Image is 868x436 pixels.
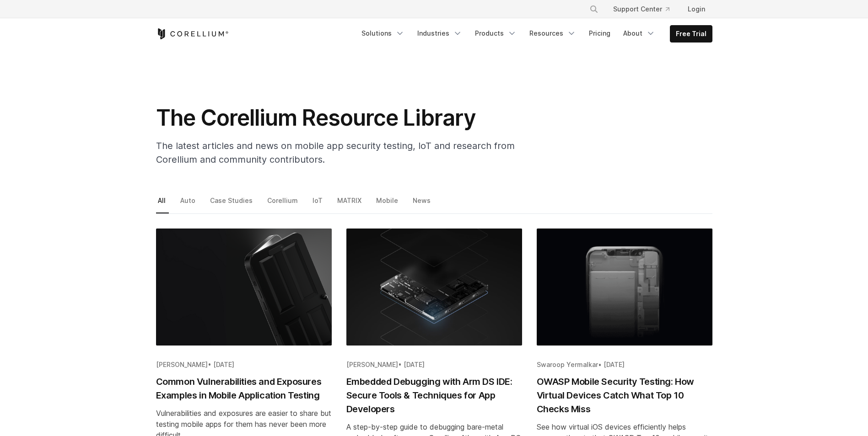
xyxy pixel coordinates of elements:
[537,360,712,369] div: •
[680,1,712,17] a: Login
[524,25,582,42] a: Resources
[578,1,712,17] div: Navigation Menu
[311,194,326,213] a: IoT
[156,104,522,132] h1: The Corellium Resource Library
[583,25,616,42] a: Pricing
[604,361,625,368] span: [DATE]
[404,361,425,368] span: [DATE]
[606,1,677,17] a: Support Center
[537,229,712,346] img: OWASP Mobile Security Testing: How Virtual Devices Catch What Top 10 Checks Miss
[156,375,332,402] h2: Common Vulnerabilities and Exposures Examples in Mobile Application Testing
[356,25,410,42] a: Solutions
[346,375,522,416] h2: Embedded Debugging with Arm DS IDE: Secure Tools & Techniques for App Developers
[374,194,401,213] a: Mobile
[670,26,712,42] a: Free Trial
[346,361,398,368] span: [PERSON_NAME]
[537,361,598,368] span: Swaroop Yermalkar
[156,140,515,165] span: The latest articles and news on mobile app security testing, IoT and research from Corellium and ...
[178,194,199,213] a: Auto
[356,25,712,43] div: Navigation Menu
[586,1,602,17] button: Search
[208,194,256,213] a: Case Studies
[469,25,522,42] a: Products
[156,229,332,346] img: Common Vulnerabilities and Exposures Examples in Mobile Application Testing
[618,25,661,42] a: About
[156,28,229,39] a: Corellium Home
[411,194,434,213] a: News
[156,360,332,369] div: •
[335,194,365,213] a: MATRIX
[156,361,208,368] span: [PERSON_NAME]
[265,194,301,213] a: Corellium
[537,375,712,416] h2: OWASP Mobile Security Testing: How Virtual Devices Catch What Top 10 Checks Miss
[213,361,234,368] span: [DATE]
[346,360,522,369] div: •
[412,25,468,42] a: Industries
[156,194,169,213] a: All
[346,229,522,346] img: Embedded Debugging with Arm DS IDE: Secure Tools & Techniques for App Developers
